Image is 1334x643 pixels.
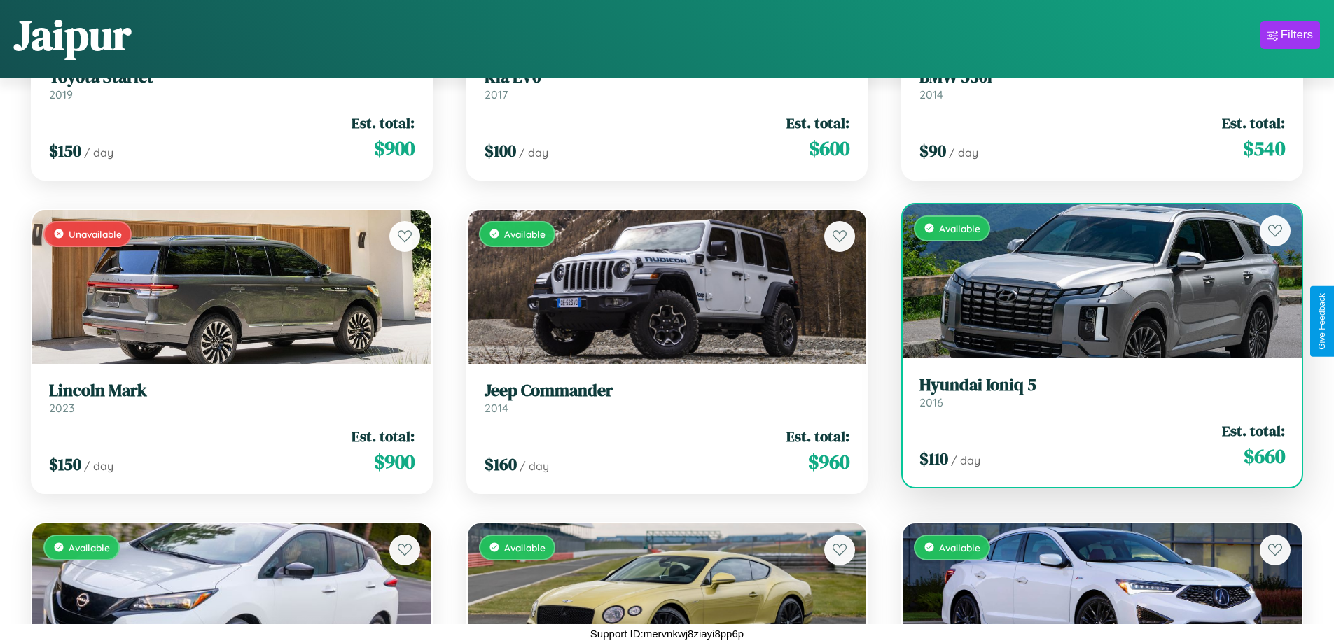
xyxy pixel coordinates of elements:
[485,67,850,87] h3: Kia EV6
[49,381,415,415] a: Lincoln Mark2023
[374,134,415,162] span: $ 900
[1317,293,1327,350] div: Give Feedback
[504,228,546,240] span: Available
[49,401,74,415] span: 2023
[939,222,980,234] span: Available
[485,381,850,401] h3: Jeep Commander
[786,113,849,133] span: Est. total:
[1281,28,1313,42] div: Filters
[49,67,415,101] a: Toyota Starlet2019
[590,624,744,643] p: Support ID: mervnkwj8ziayi8pp6p
[1260,21,1320,49] button: Filters
[949,146,978,160] span: / day
[84,459,113,473] span: / day
[84,146,113,160] span: / day
[809,134,849,162] span: $ 600
[69,542,110,553] span: Available
[786,426,849,446] span: Est. total:
[374,448,415,476] span: $ 900
[919,67,1285,101] a: BMW 530i2014
[49,381,415,401] h3: Lincoln Mark
[919,395,943,409] span: 2016
[520,459,549,473] span: / day
[1222,421,1285,441] span: Est. total:
[485,453,517,476] span: $ 160
[919,447,948,470] span: $ 110
[352,426,415,446] span: Est. total:
[951,453,980,467] span: / day
[49,139,81,162] span: $ 150
[14,6,131,64] h1: Jaipur
[485,67,850,101] a: Kia EV62017
[919,87,943,101] span: 2014
[808,448,849,476] span: $ 960
[519,146,548,160] span: / day
[49,87,73,101] span: 2019
[919,375,1285,395] h3: Hyundai Ioniq 5
[919,375,1285,409] a: Hyundai Ioniq 52016
[1243,134,1285,162] span: $ 540
[485,139,516,162] span: $ 100
[49,453,81,476] span: $ 150
[939,542,980,553] span: Available
[485,381,850,415] a: Jeep Commander2014
[69,228,122,240] span: Unavailable
[1222,113,1285,133] span: Est. total:
[352,113,415,133] span: Est. total:
[919,139,946,162] span: $ 90
[504,542,546,553] span: Available
[485,87,508,101] span: 2017
[919,67,1285,87] h3: BMW 530i
[485,401,508,415] span: 2014
[1244,442,1285,470] span: $ 660
[49,67,415,87] h3: Toyota Starlet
